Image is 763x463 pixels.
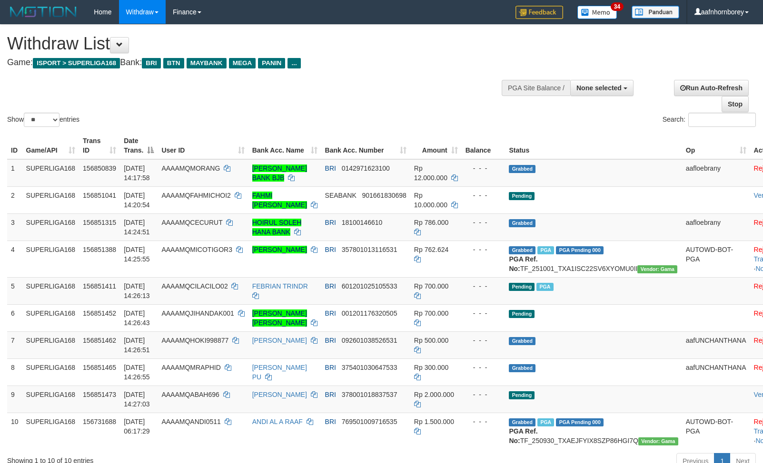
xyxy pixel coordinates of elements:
[161,391,219,398] span: AAAAMQABAH696
[7,331,22,358] td: 7
[509,427,537,444] b: PGA Ref. No:
[466,218,502,227] div: - - -
[505,132,682,159] th: Status
[537,246,554,254] span: Marked by aafsengchandara
[22,213,79,241] td: SUPERLIGA168
[7,277,22,304] td: 5
[22,413,79,449] td: SUPERLIGA168
[509,165,535,173] span: Grabbed
[7,213,22,241] td: 3
[537,418,554,426] span: Marked by aafromsomean
[7,386,22,413] td: 9
[124,192,150,209] span: [DATE] 14:20:54
[252,391,307,398] a: [PERSON_NAME]
[325,391,336,398] span: BRI
[252,418,303,425] a: ANDI AL A RAAF
[187,58,227,68] span: MAYBANK
[7,58,499,68] h4: Game: Bank:
[22,331,79,358] td: SUPERLIGA168
[466,363,502,372] div: - - -
[325,192,357,199] span: SEABANK
[120,132,158,159] th: Date Trans.: activate to sort column descending
[124,309,150,327] span: [DATE] 14:26:43
[682,132,750,159] th: Op: activate to sort column ascending
[509,391,535,399] span: Pending
[342,364,397,371] span: Copy 375401030647533 to clipboard
[325,418,336,425] span: BRI
[663,113,756,127] label: Search:
[124,418,150,435] span: [DATE] 06:17:29
[124,337,150,354] span: [DATE] 14:26:51
[7,413,22,449] td: 10
[638,437,678,445] span: Vendor URL: https://trx31.1velocity.biz
[7,5,79,19] img: MOTION_logo.png
[509,192,535,200] span: Pending
[502,80,570,96] div: PGA Site Balance /
[163,58,184,68] span: BTN
[321,132,410,159] th: Bank Acc. Number: activate to sort column ascending
[509,364,535,372] span: Grabbed
[414,164,447,182] span: Rp 12.000.000
[124,219,150,236] span: [DATE] 14:24:51
[325,282,336,290] span: BRI
[22,358,79,386] td: SUPERLIGA168
[505,241,682,277] td: TF_251001_TXA1ISC22SV6XYOMU0II
[287,58,300,68] span: ...
[414,418,454,425] span: Rp 1.500.000
[342,309,397,317] span: Copy 001201176320505 to clipboard
[252,192,307,209] a: FAHMI [PERSON_NAME]
[342,246,397,253] span: Copy 357801013116531 to clipboard
[83,246,116,253] span: 156851388
[536,283,553,291] span: Marked by aafsengchandara
[124,164,150,182] span: [DATE] 14:17:58
[556,418,604,426] span: PGA Pending
[342,337,397,344] span: Copy 092601038526531 to clipboard
[682,213,750,241] td: aafloebrany
[509,255,537,272] b: PGA Ref. No:
[509,283,535,291] span: Pending
[252,309,307,327] a: [PERSON_NAME] [PERSON_NAME]
[229,58,256,68] span: MEGA
[83,219,116,226] span: 156851315
[83,337,116,344] span: 156851462
[682,413,750,449] td: AUTOWD-BOT-PGA
[7,241,22,277] td: 4
[252,164,307,182] a: [PERSON_NAME] BANK BJB
[325,246,336,253] span: BRI
[342,282,397,290] span: Copy 601201025105533 to clipboard
[22,277,79,304] td: SUPERLIGA168
[161,282,228,290] span: AAAAMQCILACILO02
[83,391,116,398] span: 156851473
[414,219,448,226] span: Rp 786.000
[515,6,563,19] img: Feedback.jpg
[611,2,624,11] span: 34
[7,113,79,127] label: Show entries
[342,164,390,172] span: Copy 0142971623100 to clipboard
[509,337,535,345] span: Grabbed
[466,245,502,254] div: - - -
[161,418,221,425] span: AAAAMQANDI0511
[83,418,116,425] span: 156731688
[466,164,502,173] div: - - -
[252,246,307,253] a: [PERSON_NAME]
[414,337,448,344] span: Rp 500.000
[466,417,502,426] div: - - -
[248,132,321,159] th: Bank Acc. Name: activate to sort column ascending
[342,418,397,425] span: Copy 769501009716535 to clipboard
[258,58,285,68] span: PANIN
[632,6,679,19] img: panduan.png
[124,246,150,263] span: [DATE] 14:25:55
[7,304,22,331] td: 6
[414,309,448,317] span: Rp 700.000
[22,304,79,331] td: SUPERLIGA168
[570,80,634,96] button: None selected
[466,281,502,291] div: - - -
[83,192,116,199] span: 156851041
[682,159,750,187] td: aafloebrany
[252,219,302,236] a: HOIRUL SOLEH HANA BANK
[466,309,502,318] div: - - -
[505,413,682,449] td: TF_250930_TXAEJFYIX8SZP86HGI7Q
[161,309,234,317] span: AAAAMQJIHANDAK001
[252,337,307,344] a: [PERSON_NAME]
[466,390,502,399] div: - - -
